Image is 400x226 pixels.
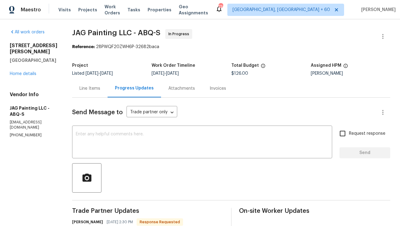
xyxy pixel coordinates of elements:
[105,4,120,16] span: Work Orders
[72,44,390,50] div: 28PWQF20ZWH6P-32682baca
[72,63,88,68] h5: Project
[343,63,348,71] span: The hpm assigned to this work order.
[349,130,385,137] span: Request response
[72,219,103,225] h6: [PERSON_NAME]
[179,4,208,16] span: Geo Assignments
[10,30,45,34] a: All work orders
[168,85,195,92] div: Attachments
[58,7,71,13] span: Visits
[107,219,133,225] span: [DATE] 2:30 PM
[152,71,179,76] span: -
[137,219,182,225] span: Response Requested
[311,63,341,68] h5: Assigned HPM
[152,71,164,76] span: [DATE]
[231,63,259,68] h5: Total Budget
[127,8,140,12] span: Tasks
[152,63,195,68] h5: Work Order Timeline
[72,109,123,115] span: Send Message to
[311,71,390,76] div: [PERSON_NAME]
[239,208,391,214] span: On-site Worker Updates
[148,7,171,13] span: Properties
[10,92,57,98] h4: Vendor Info
[261,63,266,71] span: The total cost of line items that have been proposed by Opendoor. This sum includes line items th...
[115,85,154,91] div: Progress Updates
[10,43,57,55] h2: [STREET_ADDRESS][PERSON_NAME]
[72,208,224,214] span: Trade Partner Updates
[10,120,57,130] p: [EMAIL_ADDRESS][DOMAIN_NAME]
[168,31,192,37] span: In Progress
[166,71,179,76] span: [DATE]
[10,133,57,138] p: [PHONE_NUMBER]
[72,29,160,36] span: JAG Painting LLC - ABQ-S
[231,71,248,76] span: $126.00
[100,71,113,76] span: [DATE]
[210,85,226,92] div: Invoices
[86,71,98,76] span: [DATE]
[78,7,97,13] span: Projects
[218,4,223,10] div: 730
[10,72,36,76] a: Home details
[359,7,396,13] span: [PERSON_NAME]
[72,45,95,49] b: Reference:
[127,107,177,118] div: Trade partner only
[72,71,113,76] span: Listed
[21,7,41,13] span: Maestro
[10,57,57,63] h5: [GEOGRAPHIC_DATA]
[79,85,100,92] div: Line Items
[86,71,113,76] span: -
[233,7,330,13] span: [GEOGRAPHIC_DATA], [GEOGRAPHIC_DATA] + 60
[10,105,57,117] h5: JAG Painting LLC - ABQ-S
